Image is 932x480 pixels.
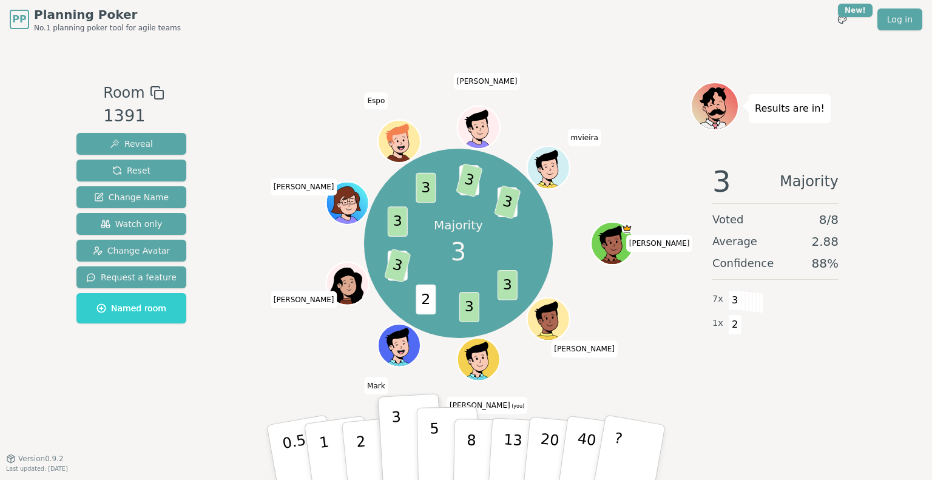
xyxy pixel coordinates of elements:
span: Click to change your name [447,397,527,414]
span: 3 [388,206,408,237]
span: Click to change your name [271,291,337,308]
button: Watch only [76,213,186,235]
span: 3 [451,234,466,270]
span: 8 / 8 [819,211,839,228]
button: Click to change your avatar [459,339,499,379]
span: 3 [456,163,484,197]
button: Change Name [76,186,186,208]
span: Change Avatar [93,245,171,257]
button: Reset [76,160,186,181]
button: New! [831,8,853,30]
span: 2 [728,314,742,335]
span: 3 [498,270,518,300]
span: Click to change your name [364,377,388,394]
span: Last updated: [DATE] [6,465,68,472]
span: PP [12,12,26,27]
span: 3 [494,185,521,219]
div: 1391 [103,104,164,129]
span: Click to change your name [568,129,601,146]
button: Version0.9.2 [6,454,64,464]
span: Change Name [94,191,169,203]
span: Reset [112,164,150,177]
span: Click to change your name [365,92,388,109]
span: 88 % [812,255,839,272]
span: Click to change your name [551,340,618,357]
span: No.1 planning poker tool for agile teams [34,23,181,33]
span: Average [712,233,757,250]
span: Version 0.9.2 [18,454,64,464]
span: 1 x [712,317,723,330]
p: Results are in! [755,100,825,117]
a: Log in [877,8,922,30]
span: Voted [712,211,744,228]
span: 3 [384,248,411,282]
span: 3 [728,290,742,311]
button: Named room [76,293,186,323]
span: 2.88 [811,233,839,250]
div: New! [838,4,873,17]
p: Majority [434,217,483,234]
span: 7 x [712,292,723,306]
span: Watch only [101,218,163,230]
span: Reveal [110,138,153,150]
span: Rafael is the host [622,223,633,234]
span: 3 [459,292,479,322]
span: Planning Poker [34,6,181,23]
button: Reveal [76,133,186,155]
span: 2 [416,284,436,314]
p: 3 [391,408,405,475]
span: Majority [780,167,839,196]
span: 3 [712,167,731,196]
span: 3 [416,172,436,203]
button: Change Avatar [76,240,186,262]
span: Request a feature [86,271,177,283]
button: Request a feature [76,266,186,288]
a: PPPlanning PokerNo.1 planning poker tool for agile teams [10,6,181,33]
span: Confidence [712,255,774,272]
span: (you) [510,404,525,409]
span: Click to change your name [271,178,337,195]
span: Room [103,82,144,104]
span: Click to change your name [626,235,693,252]
span: Named room [96,302,166,314]
span: Click to change your name [454,73,521,90]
